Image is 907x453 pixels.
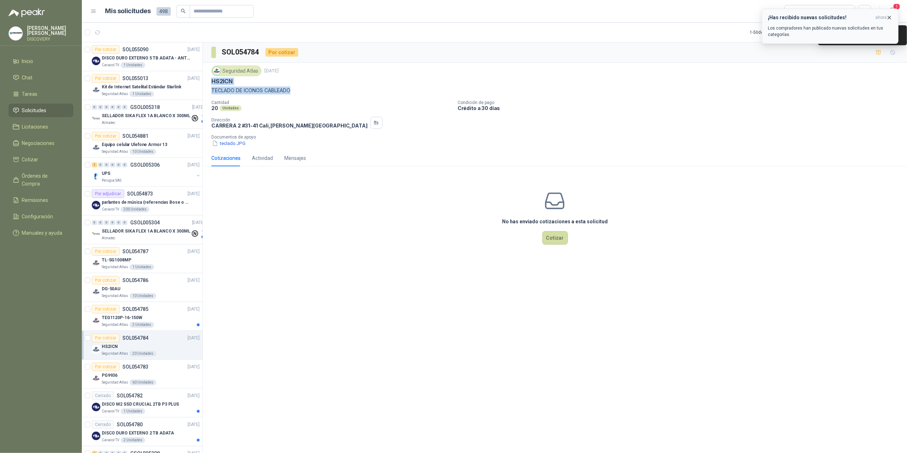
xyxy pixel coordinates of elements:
span: Configuración [22,213,53,220]
p: DISCO DURO EXTERNO 5 TB ADATA - ANTIGOLPES [102,55,190,62]
a: 0 0 0 0 0 0 GSOL005318[DATE] Company LogoSELLADOR SIKA FLEX 1A BLANCO X 300MLAlmatec [92,103,206,126]
p: [DATE] [188,277,200,284]
p: [DATE] [188,248,200,255]
div: Por cotizar [92,45,120,54]
div: Por cotizar [92,247,120,256]
p: Caracol TV [102,408,119,414]
div: 0 [104,105,109,110]
img: Company Logo [92,114,100,123]
p: Seguridad Atlas [102,322,128,328]
img: Logo peakr [9,9,45,17]
span: Remisiones [22,196,48,204]
a: Tareas [9,87,73,101]
p: HS2ICN [211,78,233,85]
div: Cotizaciones [211,154,241,162]
p: TECLADO DE ICONOS CABLEADO [211,87,898,94]
p: SELLADOR SIKA FLEX 1A BLANCO X 300ML [102,228,190,235]
p: Caracol TV [102,207,119,212]
div: Por cotizar [92,363,120,371]
img: Company Logo [92,57,100,65]
div: 0 [122,220,127,225]
p: UPS [102,170,110,177]
a: Cotizar [9,153,73,166]
p: SOL054786 [122,278,148,283]
div: 200 Unidades [121,207,149,212]
span: Licitaciones [22,123,48,131]
img: Company Logo [92,403,100,411]
p: [DATE] [188,133,200,140]
div: 1 Unidades [130,264,154,270]
p: HS2ICN [102,343,118,350]
p: Crédito a 30 días [458,105,904,111]
button: Cotizar [542,231,568,245]
p: SOL054783 [122,364,148,369]
p: Seguridad Atlas [102,351,128,356]
div: 1 Unidades [121,408,145,414]
p: SOL055013 [122,76,148,81]
p: GSOL005318 [130,105,160,110]
p: [DATE] [188,191,200,197]
p: [DATE] [188,46,200,53]
p: DG-50AU [102,286,120,292]
a: Remisiones [9,193,73,207]
p: DISCOVERY [27,37,73,41]
a: 0 0 0 0 0 0 GSOL005304[DATE] Company LogoSELLADOR SIKA FLEX 1A BLANCO X 300MLAlmatec [92,218,206,241]
h1: Mis solicitudes [105,6,151,16]
a: Chat [9,71,73,84]
p: CARRERA 2 #31-41 Cali , [PERSON_NAME][GEOGRAPHIC_DATA] [211,123,368,129]
p: SOL054787 [122,249,148,254]
div: 1 - 50 de 972 [750,27,793,38]
span: Manuales y ayuda [22,229,63,237]
p: [DATE] [264,68,279,74]
img: Company Logo [92,374,100,382]
div: 0 [98,105,103,110]
a: CerradoSOL054780[DATE] Company LogoDISCO DURO EXTERNO 2 TB ADATACaracol TV2 Unidades [82,417,202,446]
img: Company Logo [213,67,221,75]
p: Documentos de apoyo [211,135,904,140]
img: Company Logo [9,27,22,40]
div: 1 Unidades [121,62,145,68]
div: Por cotizar [265,48,298,57]
a: Inicio [9,54,73,68]
p: GSOL005306 [130,162,160,167]
div: Por cotizar [92,305,120,313]
p: Los compradores han publicado nuevas solicitudes en tus categorías. [768,25,892,38]
div: 10 Unidades [130,149,156,155]
button: 1 [886,5,898,18]
div: Cerrado [92,420,114,429]
a: Por cotizarSOL054783[DATE] Company LogoPG9936Seguridad Atlas60 Unidades [82,360,202,389]
p: [DATE] [188,392,200,399]
p: [DATE] [188,364,200,370]
img: Company Logo [92,201,100,209]
p: Perugia SAS [102,178,121,183]
p: Cantidad [211,100,452,105]
img: Company Logo [92,432,100,440]
div: Todas [789,7,804,15]
p: [DATE] [188,306,200,313]
p: DISCO DURO EXTERNO 2 TB ADATA [102,430,174,437]
a: Manuales y ayuda [9,226,73,240]
img: Company Logo [92,259,100,267]
p: SOL054785 [122,307,148,312]
span: Solicitudes [22,106,47,114]
a: Negociaciones [9,136,73,150]
a: Por cotizarSOL054784[DATE] Company LogoHS2ICNSeguridad Atlas20 Unidades [82,331,202,360]
button: teclado.JPG [211,140,246,147]
div: Unidades [220,105,242,111]
div: 2 Unidades [121,437,145,443]
a: Por cotizarSOL054881[DATE] Company LogoEquipo celular Ulefone Armor 13Seguridad Atlas10 Unidades [82,129,202,158]
div: 10 Unidades [130,293,156,299]
div: Por cotizar [92,132,120,140]
p: [DATE] [188,421,200,428]
p: SOL054881 [122,134,148,139]
div: Por cotizar [92,74,120,83]
h3: No has enviado cotizaciones a esta solicitud [502,218,608,225]
div: Seguridad Atlas [211,66,262,76]
div: Cerrado [92,391,114,400]
span: Negociaciones [22,139,55,147]
p: SOL054782 [117,393,143,398]
div: 0 [92,105,97,110]
a: CerradoSOL054782[DATE] Company LogoDISCO M2 SSD CRUCIAL 2TB P3 PLUSCaracol TV1 Unidades [82,389,202,417]
p: Seguridad Atlas [102,91,128,97]
p: Seguridad Atlas [102,264,128,270]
